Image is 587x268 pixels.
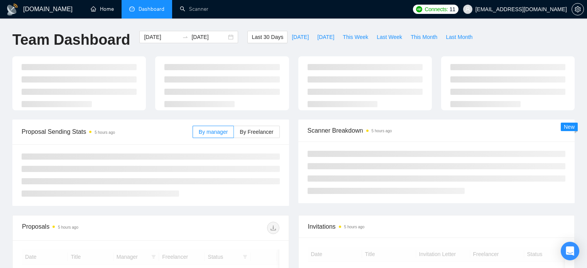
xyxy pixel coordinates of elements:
time: 5 hours ago [372,129,392,133]
button: Last Month [442,31,477,43]
div: Open Intercom Messenger [561,242,579,260]
span: [DATE] [292,33,309,41]
span: New [564,124,575,130]
a: setting [572,6,584,12]
span: user [465,7,470,12]
img: logo [6,3,19,16]
span: Scanner Breakdown [308,126,566,135]
h1: Team Dashboard [12,31,130,49]
span: Last Week [377,33,402,41]
button: Last 30 Days [247,31,288,43]
span: Connects: [425,5,448,13]
span: Proposal Sending Stats [22,127,193,137]
time: 5 hours ago [344,225,365,229]
span: to [182,34,188,40]
span: 11 [450,5,455,13]
button: setting [572,3,584,15]
time: 5 hours ago [58,225,78,229]
div: Proposals [22,222,151,234]
a: homeHome [91,6,114,12]
span: setting [572,6,584,12]
span: This Week [343,33,368,41]
span: swap-right [182,34,188,40]
span: Dashboard [139,6,164,12]
img: upwork-logo.png [416,6,422,12]
button: Last Week [372,31,406,43]
button: [DATE] [288,31,313,43]
span: Last Month [446,33,472,41]
button: This Week [338,31,372,43]
span: dashboard [129,6,135,12]
input: Start date [144,33,179,41]
a: searchScanner [180,6,208,12]
input: End date [191,33,227,41]
button: This Month [406,31,442,43]
time: 5 hours ago [95,130,115,135]
span: This Month [411,33,437,41]
span: By manager [199,129,228,135]
span: Last 30 Days [252,33,283,41]
span: By Freelancer [240,129,273,135]
span: [DATE] [317,33,334,41]
span: Invitations [308,222,565,231]
button: [DATE] [313,31,338,43]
